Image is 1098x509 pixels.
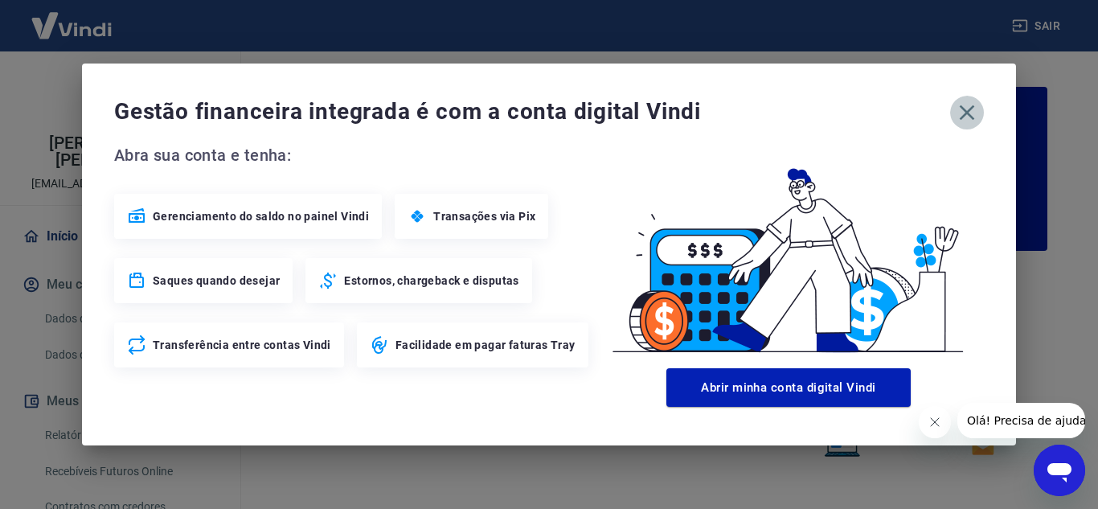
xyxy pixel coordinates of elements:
[593,142,984,362] img: Good Billing
[153,273,280,289] span: Saques quando desejar
[666,368,911,407] button: Abrir minha conta digital Vindi
[153,337,331,353] span: Transferência entre contas Vindi
[919,406,951,438] iframe: Fechar mensagem
[395,337,576,353] span: Facilidade em pagar faturas Tray
[344,273,518,289] span: Estornos, chargeback e disputas
[1034,445,1085,496] iframe: Botão para abrir a janela de mensagens
[10,11,135,24] span: Olá! Precisa de ajuda?
[153,208,369,224] span: Gerenciamento do saldo no painel Vindi
[114,96,950,128] span: Gestão financeira integrada é com a conta digital Vindi
[114,142,593,168] span: Abra sua conta e tenha:
[957,403,1085,438] iframe: Mensagem da empresa
[433,208,535,224] span: Transações via Pix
